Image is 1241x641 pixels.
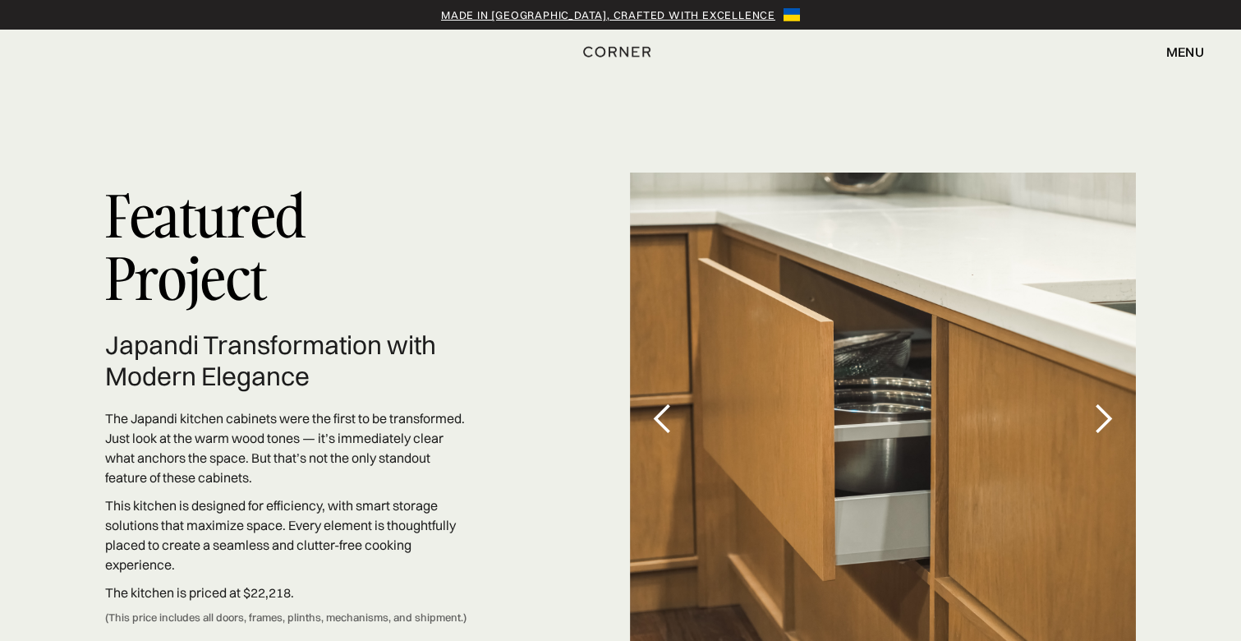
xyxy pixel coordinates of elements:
[1150,38,1204,66] div: menu
[105,583,473,602] p: The kitchen is priced at $22,218.
[105,408,473,487] p: The Japandi kitchen cabinets were the first to be transformed. Just look at the warm wood tones —...
[572,41,669,62] a: home
[1166,45,1204,58] div: menu
[105,496,473,574] p: This kitchen is designed for efficiency, with smart storage solutions that maximize space. Every ...
[105,611,467,639] div: (This price includes all doors, frames, plinths, mechanisms, and shipment.)
[441,7,775,23] a: Made in [GEOGRAPHIC_DATA], crafted with excellence
[105,173,473,321] p: Featured Project
[105,330,473,392] h2: Japandi Transformation with Modern Elegance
